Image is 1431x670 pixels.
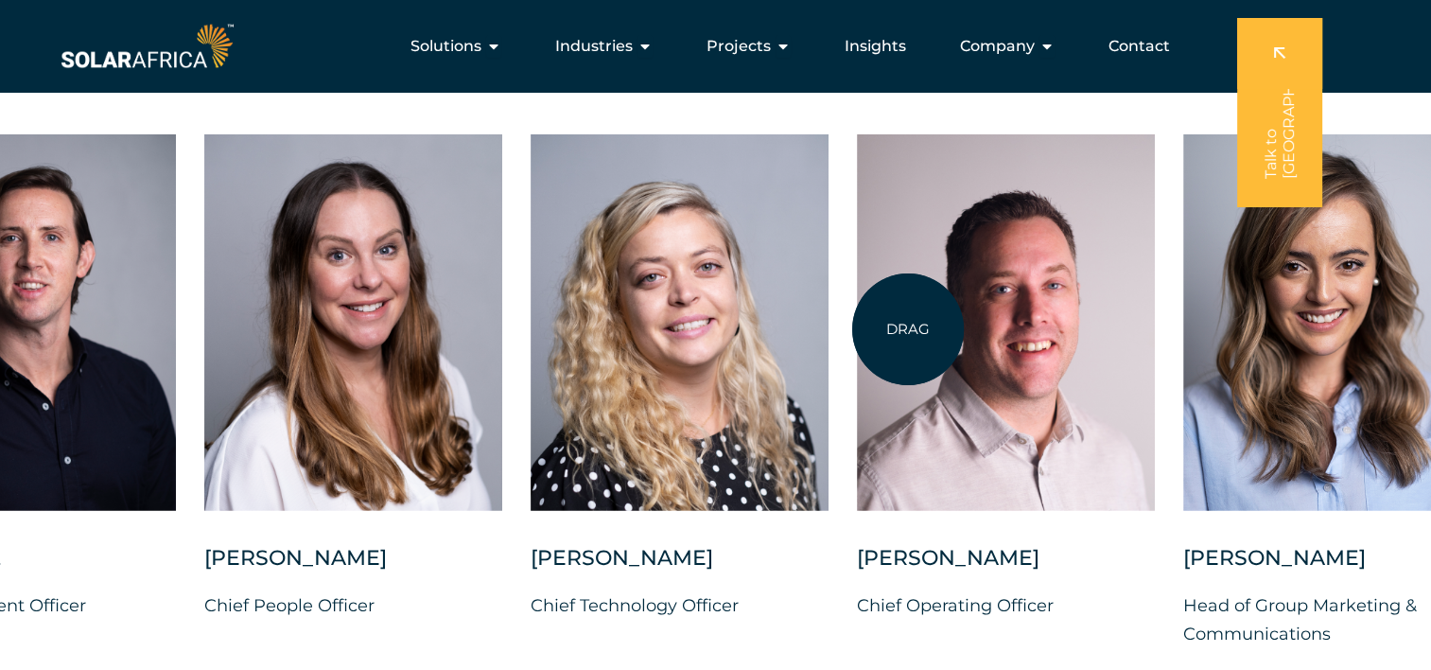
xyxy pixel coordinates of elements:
a: Insights [845,35,906,58]
p: Chief Technology Officer [531,591,829,620]
div: [PERSON_NAME] [204,544,502,591]
p: Chief Operating Officer [857,591,1155,620]
span: Company [960,35,1035,58]
span: Solutions [410,35,481,58]
nav: Menu [237,27,1185,65]
div: [PERSON_NAME] [531,544,829,591]
div: Menu Toggle [237,27,1185,65]
div: [PERSON_NAME] [857,544,1155,591]
span: Projects [707,35,771,58]
a: Contact [1108,35,1170,58]
span: Industries [555,35,633,58]
p: Chief People Officer [204,591,502,620]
